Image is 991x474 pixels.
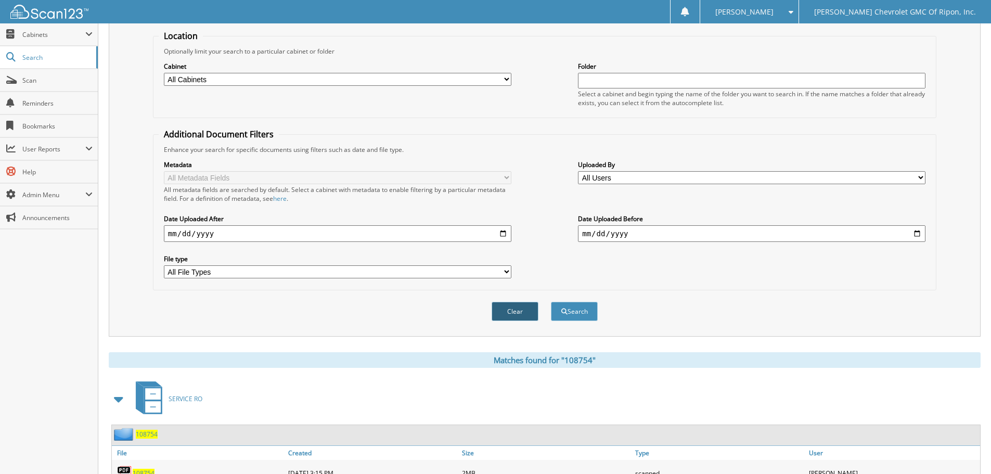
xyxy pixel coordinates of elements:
[164,160,511,169] label: Metadata
[22,145,85,153] span: User Reports
[633,446,806,460] a: Type
[578,62,925,71] label: Folder
[10,5,88,19] img: scan123-logo-white.svg
[130,378,202,419] a: SERVICE RO
[715,9,774,15] span: [PERSON_NAME]
[551,302,598,321] button: Search
[939,424,991,474] iframe: Chat Widget
[22,76,93,85] span: Scan
[273,194,287,203] a: here
[22,53,91,62] span: Search
[136,430,158,439] a: 108754
[22,213,93,222] span: Announcements
[159,47,931,56] div: Optionally limit your search to a particular cabinet or folder
[814,9,976,15] span: [PERSON_NAME] Chevrolet GMC Of Ripon, Inc.
[578,89,925,107] div: Select a cabinet and begin typing the name of the folder you want to search in. If the name match...
[164,225,511,242] input: start
[22,168,93,176] span: Help
[22,122,93,131] span: Bookmarks
[159,145,931,154] div: Enhance your search for specific documents using filters such as date and file type.
[109,352,981,368] div: Matches found for "108754"
[492,302,538,321] button: Clear
[114,428,136,441] img: folder2.png
[159,129,279,140] legend: Additional Document Filters
[459,446,633,460] a: Size
[22,190,85,199] span: Admin Menu
[112,446,286,460] a: File
[22,30,85,39] span: Cabinets
[578,214,925,223] label: Date Uploaded Before
[169,394,202,403] span: SERVICE RO
[164,214,511,223] label: Date Uploaded After
[22,99,93,108] span: Reminders
[578,160,925,169] label: Uploaded By
[159,30,203,42] legend: Location
[578,225,925,242] input: end
[286,446,459,460] a: Created
[164,62,511,71] label: Cabinet
[164,254,511,263] label: File type
[806,446,980,460] a: User
[164,185,511,203] div: All metadata fields are searched by default. Select a cabinet with metadata to enable filtering b...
